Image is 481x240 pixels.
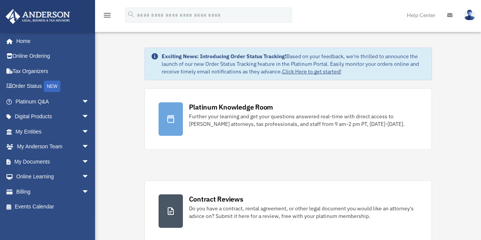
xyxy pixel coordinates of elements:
img: User Pic [464,10,475,21]
a: My Documentsarrow_drop_down [5,154,101,169]
div: Further your learning and get your questions answered real-time with direct access to [PERSON_NAM... [189,113,418,128]
div: Do you have a contract, rental agreement, or other legal document you would like an attorney's ad... [189,205,418,220]
a: My Anderson Teamarrow_drop_down [5,139,101,154]
a: Online Ordering [5,49,101,64]
span: arrow_drop_down [82,139,97,155]
span: arrow_drop_down [82,124,97,140]
a: menu [103,13,112,20]
a: Order StatusNEW [5,79,101,94]
span: arrow_drop_down [82,184,97,200]
a: Billingarrow_drop_down [5,184,101,199]
span: arrow_drop_down [82,169,97,185]
div: Contract Reviews [189,194,243,204]
a: Events Calendar [5,199,101,215]
div: Platinum Knowledge Room [189,102,273,112]
span: arrow_drop_down [82,94,97,110]
a: Home [5,33,97,49]
a: Tax Organizers [5,64,101,79]
i: menu [103,11,112,20]
div: Based on your feedback, we're thrilled to announce the launch of our new Order Status Tracking fe... [162,52,425,75]
div: NEW [44,81,60,92]
span: arrow_drop_down [82,154,97,170]
a: Platinum Q&Aarrow_drop_down [5,94,101,109]
a: Online Learningarrow_drop_down [5,169,101,184]
strong: Exciting News: Introducing Order Status Tracking! [162,53,286,60]
span: arrow_drop_down [82,109,97,125]
img: Anderson Advisors Platinum Portal [3,9,72,24]
a: Digital Productsarrow_drop_down [5,109,101,124]
i: search [127,10,135,19]
a: My Entitiesarrow_drop_down [5,124,101,139]
a: Click Here to get started! [282,68,341,75]
a: Platinum Knowledge Room Further your learning and get your questions answered real-time with dire... [144,88,432,150]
